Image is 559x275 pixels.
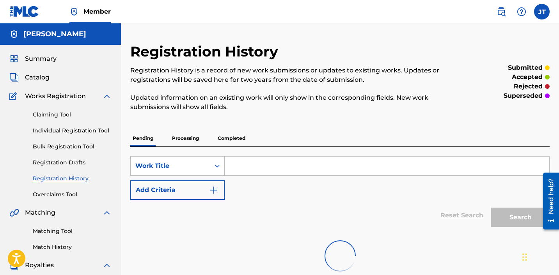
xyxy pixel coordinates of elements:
[25,261,54,270] span: Royalties
[33,111,112,119] a: Claiming Tool
[517,7,526,16] img: help
[512,72,543,82] p: accepted
[9,73,50,82] a: CatalogCatalog
[33,190,112,199] a: Overclaims Tool
[83,7,111,16] span: Member
[9,6,39,17] img: MLC Logo
[9,73,19,82] img: Catalog
[33,143,112,151] a: Bulk Registration Tool
[9,208,19,217] img: Matching
[497,7,506,16] img: search
[25,54,57,63] span: Summary
[537,169,559,232] iframe: Resource Center
[33,227,112,235] a: Matching Tool
[508,63,543,72] p: submitted
[130,66,453,85] p: Registration History is a record of new work submissions or updates to existing works. Updates or...
[23,30,86,39] h5: JOEL TYRIL
[522,245,527,269] div: Drag
[209,185,218,195] img: 9d2ae6d4665cec9f34b9.svg
[130,180,225,200] button: Add Criteria
[504,91,543,100] p: superseded
[215,130,248,146] p: Completed
[25,92,86,101] span: Works Registration
[9,54,19,63] img: Summary
[130,93,453,112] p: Updated information on an existing work will only show in the corresponding fields. New work subm...
[514,4,529,19] div: Help
[9,30,19,39] img: Accounts
[130,156,550,231] form: Search Form
[514,82,543,91] p: rejected
[33,159,112,167] a: Registration Drafts
[9,92,20,101] img: Works Registration
[102,92,112,101] img: expand
[9,261,19,270] img: Royalties
[130,130,156,146] p: Pending
[130,43,282,60] h2: Registration History
[33,243,112,251] a: Match History
[520,238,559,275] iframe: Chat Widget
[323,239,357,273] img: preloader
[102,208,112,217] img: expand
[33,175,112,183] a: Registration History
[493,4,509,19] a: Public Search
[33,127,112,135] a: Individual Registration Tool
[9,54,57,63] a: SummarySummary
[69,7,79,16] img: Top Rightsholder
[25,208,55,217] span: Matching
[135,161,206,171] div: Work Title
[102,261,112,270] img: expand
[534,4,550,19] div: User Menu
[170,130,201,146] p: Processing
[25,73,50,82] span: Catalog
